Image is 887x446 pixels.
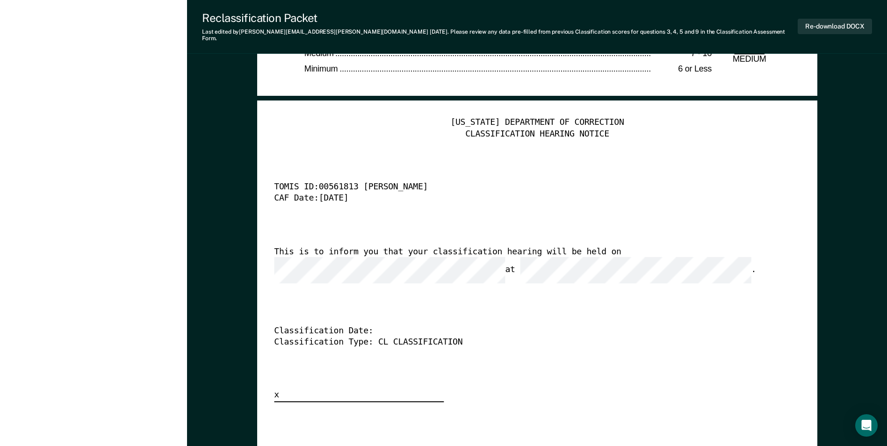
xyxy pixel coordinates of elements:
div: x [274,390,444,403]
div: TOMIS ID: 00561813 [PERSON_NAME] [274,182,774,193]
div: CAF Date: [DATE] [274,193,774,204]
span: Minimum [304,64,339,73]
button: Re-download DOCX [798,19,872,34]
div: This is to inform you that your classification hearing will be held on at . [274,246,774,283]
span: [DATE] [430,29,447,35]
span: Medium [304,49,335,58]
div: Classification Type: CL CLASSIFICATION [274,337,774,348]
div: [US_STATE] DEPARTMENT OF CORRECTION [274,117,800,129]
div: 6 or Less [651,64,712,75]
div: Classification Date: [274,326,774,337]
div: MEDIUM [727,55,772,66]
div: Open Intercom Messenger [855,414,878,437]
div: CLASSIFICATION HEARING NOTICE [274,129,800,140]
div: Reclassification Packet [202,11,798,25]
div: 7 - 16 [651,49,712,60]
div: Last edited by [PERSON_NAME][EMAIL_ADDRESS][PERSON_NAME][DOMAIN_NAME] . Please review any data pr... [202,29,798,42]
